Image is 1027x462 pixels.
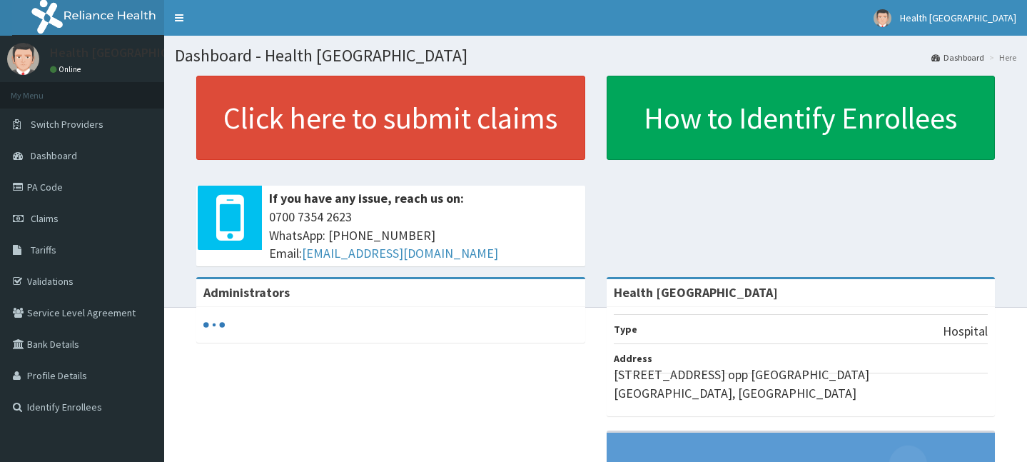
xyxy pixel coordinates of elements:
[302,245,498,261] a: [EMAIL_ADDRESS][DOMAIN_NAME]
[196,76,585,160] a: Click here to submit claims
[269,208,578,263] span: 0700 7354 2623 WhatsApp: [PHONE_NUMBER] Email:
[31,243,56,256] span: Tariffs
[31,212,59,225] span: Claims
[614,284,778,301] strong: Health [GEOGRAPHIC_DATA]
[931,51,984,64] a: Dashboard
[986,51,1016,64] li: Here
[900,11,1016,24] span: Health [GEOGRAPHIC_DATA]
[943,322,988,341] p: Hospital
[874,9,891,27] img: User Image
[614,352,652,365] b: Address
[31,118,103,131] span: Switch Providers
[50,64,84,74] a: Online
[7,43,39,75] img: User Image
[614,366,988,402] p: [STREET_ADDRESS] opp [GEOGRAPHIC_DATA] [GEOGRAPHIC_DATA], [GEOGRAPHIC_DATA]
[203,314,225,336] svg: audio-loading
[50,46,209,59] p: Health [GEOGRAPHIC_DATA]
[31,149,77,162] span: Dashboard
[607,76,996,160] a: How to Identify Enrollees
[269,190,464,206] b: If you have any issue, reach us on:
[614,323,637,336] b: Type
[175,46,1016,65] h1: Dashboard - Health [GEOGRAPHIC_DATA]
[203,284,290,301] b: Administrators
